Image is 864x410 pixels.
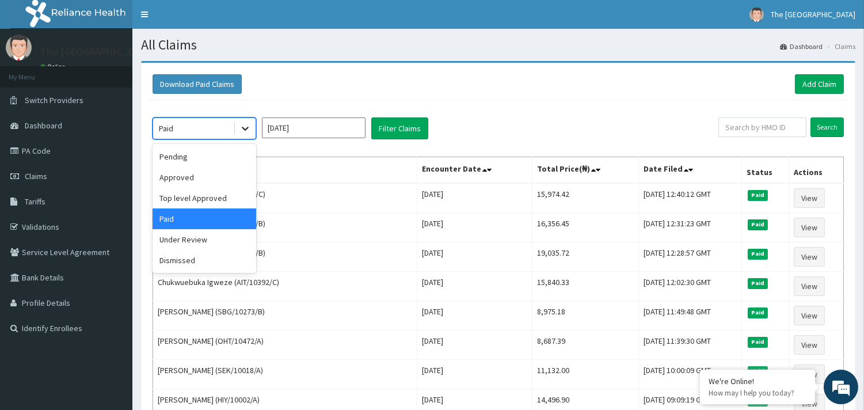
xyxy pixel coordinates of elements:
[794,247,825,267] a: View
[153,242,417,272] td: [PERSON_NAME] (QSH/10011/B)
[532,183,639,213] td: 15,974.42
[794,306,825,325] a: View
[639,272,741,301] td: [DATE] 12:02:30 GMT
[718,117,806,137] input: Search by HMO ID
[532,242,639,272] td: 19,035.72
[741,157,789,184] th: Status
[748,337,768,347] span: Paid
[417,360,532,389] td: [DATE]
[21,58,47,86] img: d_794563401_company_1708531726252_794563401
[153,250,256,271] div: Dismissed
[153,157,417,184] th: Name
[639,360,741,389] td: [DATE] 10:00:09 GMT
[153,331,417,360] td: [PERSON_NAME] (OHT/10472/A)
[67,128,159,245] span: We're online!
[639,213,741,242] td: [DATE] 12:31:23 GMT
[25,171,47,181] span: Claims
[748,278,768,288] span: Paid
[748,366,768,377] span: Paid
[153,188,256,208] div: Top level Approved
[417,272,532,301] td: [DATE]
[532,157,639,184] th: Total Price(₦)
[417,331,532,360] td: [DATE]
[25,196,45,207] span: Tariffs
[141,37,855,52] h1: All Claims
[417,301,532,331] td: [DATE]
[639,301,741,331] td: [DATE] 11:49:48 GMT
[748,190,768,200] span: Paid
[709,388,806,398] p: How may I help you today?
[709,376,806,386] div: We're Online!
[159,123,173,134] div: Paid
[532,272,639,301] td: 15,840.33
[371,117,428,139] button: Filter Claims
[189,6,216,33] div: Minimize live chat window
[417,242,532,272] td: [DATE]
[25,120,62,131] span: Dashboard
[417,157,532,184] th: Encounter Date
[639,242,741,272] td: [DATE] 12:28:57 GMT
[794,365,825,384] a: View
[40,63,68,71] a: Online
[771,9,855,20] span: The [GEOGRAPHIC_DATA]
[417,213,532,242] td: [DATE]
[794,188,825,208] a: View
[153,74,242,94] button: Download Paid Claims
[6,35,32,60] img: User Image
[60,64,193,79] div: Chat with us now
[794,276,825,296] a: View
[153,183,417,213] td: [PERSON_NAME] (QSH/10011/C)
[25,95,83,105] span: Switch Providers
[794,335,825,355] a: View
[795,74,844,94] a: Add Claim
[153,229,256,250] div: Under Review
[748,307,768,318] span: Paid
[153,360,417,389] td: [PERSON_NAME] (SEK/10018/A)
[6,281,219,321] textarea: Type your message and hit 'Enter'
[639,157,741,184] th: Date Filed
[532,213,639,242] td: 16,356.45
[794,218,825,237] a: View
[532,301,639,331] td: 8,975.18
[810,117,844,137] input: Search
[532,331,639,360] td: 8,687.39
[153,167,256,188] div: Approved
[639,183,741,213] td: [DATE] 12:40:12 GMT
[824,41,855,51] li: Claims
[153,213,417,242] td: [PERSON_NAME] (QSH/10011/B)
[153,301,417,331] td: [PERSON_NAME] (SBG/10273/B)
[639,331,741,360] td: [DATE] 11:39:30 GMT
[748,249,768,259] span: Paid
[40,47,155,57] p: The [GEOGRAPHIC_DATA]
[417,183,532,213] td: [DATE]
[748,219,768,230] span: Paid
[153,208,256,229] div: Paid
[532,360,639,389] td: 11,132.00
[153,146,256,167] div: Pending
[749,7,764,22] img: User Image
[153,272,417,301] td: Chukwuebuka Igweze (AIT/10392/C)
[789,157,844,184] th: Actions
[262,117,366,138] input: Select Month and Year
[780,41,823,51] a: Dashboard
